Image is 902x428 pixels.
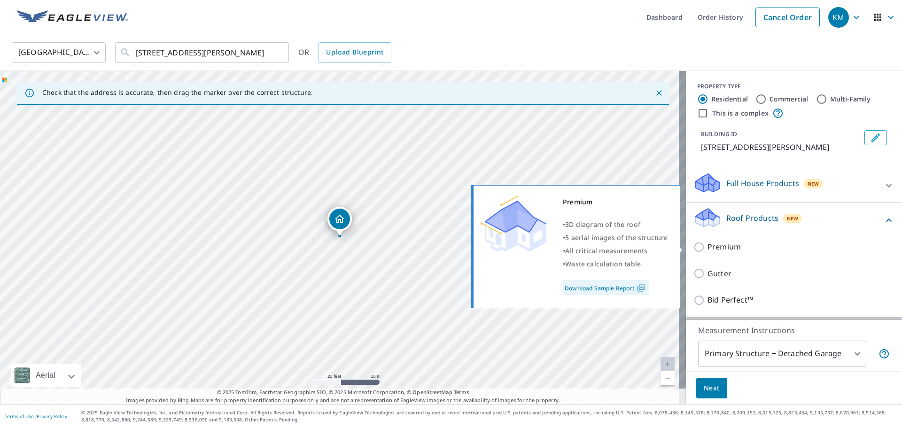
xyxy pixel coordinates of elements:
p: BUILDING ID [701,130,737,138]
a: Upload Blueprint [319,42,391,63]
p: © 2025 Eagle View Technologies, Inc. and Pictometry International Corp. All Rights Reserved. Repo... [81,409,897,423]
span: All critical measurements [565,246,647,255]
button: Next [696,378,727,399]
p: | [5,413,67,419]
span: Next [704,382,720,394]
span: Upload Blueprint [326,47,383,58]
div: • [563,218,668,231]
div: • [563,231,668,244]
p: Check that the address is accurate, then drag the marker over the correct structure. [42,88,313,97]
p: Full House Products [726,178,799,189]
div: KM [828,7,849,28]
span: Your report will include the primary structure and a detached garage if one exists. [879,348,890,359]
img: EV Logo [17,10,128,24]
label: Multi-Family [830,94,871,104]
a: Current Level 20, Zoom Out [661,371,675,385]
div: Roof ProductsNew [693,207,894,233]
div: Aerial [11,364,81,387]
div: Premium [563,195,668,209]
div: • [563,257,668,271]
div: [GEOGRAPHIC_DATA] [12,39,106,66]
div: Full House ProductsNew [693,172,894,199]
div: Primary Structure + Detached Garage [698,341,866,367]
div: • [563,244,668,257]
span: 3D diagram of the roof [565,220,640,229]
div: PROPERTY TYPE [697,82,891,91]
div: OR [298,42,391,63]
a: Terms [454,389,469,396]
p: Bid Perfect™ [708,294,753,306]
a: OpenStreetMap [412,389,452,396]
p: Premium [708,241,741,253]
a: Current Level 20, Zoom In Disabled [661,357,675,371]
p: [STREET_ADDRESS][PERSON_NAME] [701,141,861,153]
p: Measurement Instructions [698,325,890,336]
span: © 2025 TomTom, Earthstar Geographics SIO, © 2025 Microsoft Corporation, © [217,389,469,397]
div: Aerial [33,364,58,387]
a: Privacy Policy [37,413,67,420]
button: Close [653,87,665,99]
input: Search by address or latitude-longitude [136,39,270,66]
img: Premium [481,195,546,252]
p: Roof Products [726,212,778,224]
a: Download Sample Report [563,280,649,295]
span: 5 aerial images of the structure [565,233,668,242]
img: Pdf Icon [635,284,647,292]
span: New [787,215,799,222]
a: Cancel Order [755,8,820,27]
label: Commercial [770,94,809,104]
label: Residential [711,94,748,104]
a: Terms of Use [5,413,34,420]
span: New [808,180,819,187]
div: Dropped pin, building 1, Residential property, 617 Kenneth Rd Greensboro, NC 27455 [327,207,352,236]
label: This is a complex [712,109,769,118]
button: Edit building 1 [864,130,887,145]
p: Gutter [708,268,731,280]
span: Waste calculation table [565,259,641,268]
